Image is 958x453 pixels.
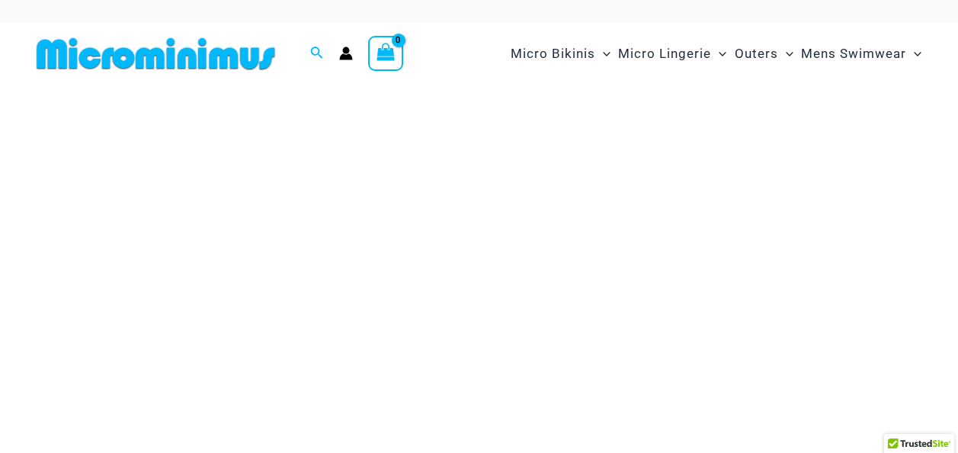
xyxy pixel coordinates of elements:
span: Menu Toggle [906,34,921,73]
a: View Shopping Cart, empty [368,36,403,71]
span: Menu Toggle [711,34,726,73]
a: Micro BikinisMenu ToggleMenu Toggle [507,31,614,77]
nav: Site Navigation [505,28,928,79]
span: Menu Toggle [778,34,793,73]
span: Outers [735,34,778,73]
span: Micro Bikinis [511,34,595,73]
a: OutersMenu ToggleMenu Toggle [731,31,797,77]
a: Search icon link [310,44,324,63]
span: Menu Toggle [595,34,610,73]
a: Mens SwimwearMenu ToggleMenu Toggle [797,31,925,77]
a: Account icon link [339,47,353,60]
img: MM SHOP LOGO FLAT [30,37,281,71]
a: Micro LingerieMenu ToggleMenu Toggle [614,31,730,77]
span: Mens Swimwear [801,34,906,73]
span: Micro Lingerie [618,34,711,73]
